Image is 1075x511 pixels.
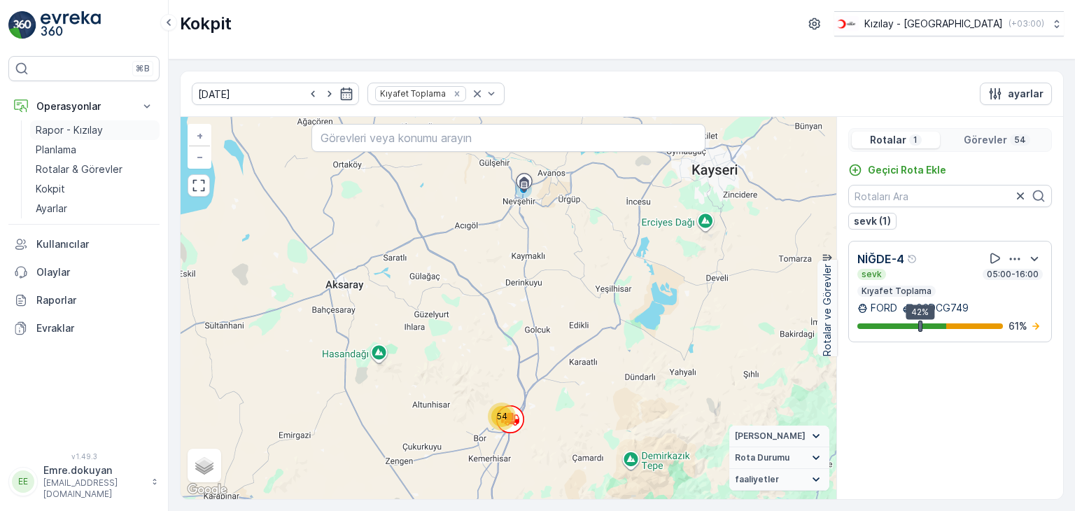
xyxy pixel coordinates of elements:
p: FORD [871,301,897,315]
div: Kıyafet Toplama [376,87,448,100]
button: ayarlar [980,83,1052,105]
img: logo [8,11,36,39]
p: 61 % [1009,319,1027,333]
input: Rotaları Ara [848,185,1052,207]
img: k%C4%B1z%C4%B1lay_D5CCths_t1JZB0k.png [834,16,859,31]
span: + [197,129,203,141]
div: Remove Kıyafet Toplama [449,88,465,99]
p: Raporlar [36,293,154,307]
p: Rapor - Kızılay [36,123,103,137]
p: Kokpit [36,182,65,196]
span: v 1.49.3 [8,452,160,461]
a: Olaylar [8,258,160,286]
p: Operasyonlar [36,99,132,113]
p: 54 [1013,134,1027,146]
p: Olaylar [36,265,154,279]
p: Kıyafet Toplama [860,286,933,297]
div: 42% [906,304,934,320]
button: sevk (1) [848,213,897,230]
img: logo_light-DOdMpM7g.png [41,11,101,39]
a: Ayarlar [30,199,160,218]
button: Operasyonlar [8,92,160,120]
p: 1 [912,134,919,146]
span: faaliyetler [735,474,779,485]
a: Planlama [30,140,160,160]
input: dd/mm/yyyy [192,83,359,105]
input: Görevleri veya konumu arayın [311,124,705,152]
img: Google [184,481,230,499]
p: ayarlar [1008,87,1044,101]
p: Rotalar & Görevler [36,162,122,176]
summary: Rota Durumu [729,447,829,469]
span: [PERSON_NAME] [735,430,806,442]
summary: faaliyetler [729,469,829,491]
p: 05:00-16:00 [985,269,1040,280]
p: Rotalar [870,133,906,147]
a: Layers [189,450,220,481]
button: Kızılay - [GEOGRAPHIC_DATA](+03:00) [834,11,1064,36]
span: 54 [497,411,507,421]
p: 06DCG749 [916,301,969,315]
p: Rotalar ve Görevler [820,264,834,356]
p: ⌘B [136,63,150,74]
a: Bu bölgeyi Google Haritalar'da açın (yeni pencerede açılır) [184,481,230,499]
div: 54 [488,402,516,430]
p: sevk (1) [854,214,891,228]
p: Geçici Rota Ekle [868,163,946,177]
p: Kullanıcılar [36,237,154,251]
p: Kızılay - [GEOGRAPHIC_DATA] [864,17,1003,31]
p: Evraklar [36,321,154,335]
p: [EMAIL_ADDRESS][DOMAIN_NAME] [43,477,144,500]
a: Kokpit [30,179,160,199]
a: Yakınlaştır [189,125,210,146]
a: Rapor - Kızılay [30,120,160,140]
p: ( +03:00 ) [1009,18,1044,29]
a: Uzaklaştır [189,146,210,167]
summary: [PERSON_NAME] [729,426,829,447]
a: Raporlar [8,286,160,314]
p: Ayarlar [36,202,67,216]
a: Geçici Rota Ekle [848,163,946,177]
div: Yardım Araç İkonu [907,253,918,265]
button: EEEmre.dokuyan[EMAIL_ADDRESS][DOMAIN_NAME] [8,463,160,500]
a: Rotalar & Görevler [30,160,160,179]
p: Kokpit [180,13,232,35]
span: Rota Durumu [735,452,789,463]
a: Evraklar [8,314,160,342]
a: Kullanıcılar [8,230,160,258]
p: NİĞDE-4 [857,251,904,267]
p: Görevler [964,133,1007,147]
p: Emre.dokuyan [43,463,144,477]
div: EE [12,470,34,493]
p: sevk [860,269,883,280]
span: − [197,150,204,162]
p: Planlama [36,143,76,157]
